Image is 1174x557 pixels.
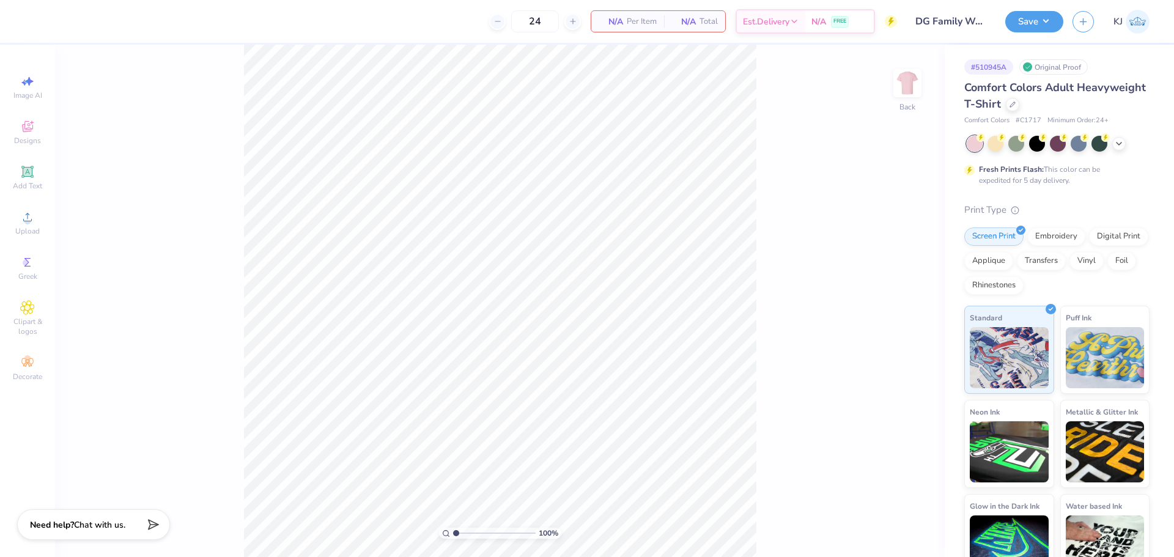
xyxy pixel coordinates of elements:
span: Water based Ink [1066,500,1122,512]
img: Puff Ink [1066,327,1145,388]
span: FREE [833,17,846,26]
span: N/A [599,15,623,28]
span: Standard [970,311,1002,324]
span: Comfort Colors [964,116,1010,126]
span: Metallic & Glitter Ink [1066,405,1138,418]
span: # C1717 [1016,116,1041,126]
strong: Need help? [30,519,74,531]
span: Per Item [627,15,657,28]
span: N/A [671,15,696,28]
img: Neon Ink [970,421,1049,482]
span: Total [700,15,718,28]
div: Embroidery [1027,227,1085,246]
span: Neon Ink [970,405,1000,418]
div: Screen Print [964,227,1024,246]
span: Puff Ink [1066,311,1091,324]
input: Untitled Design [906,9,996,34]
span: Image AI [13,90,42,100]
span: Add Text [13,181,42,191]
div: This color can be expedited for 5 day delivery. [979,164,1129,186]
a: KJ [1113,10,1150,34]
span: Upload [15,226,40,236]
span: Designs [14,136,41,146]
button: Save [1005,11,1063,32]
strong: Fresh Prints Flash: [979,164,1044,174]
div: Foil [1107,252,1136,270]
span: Minimum Order: 24 + [1047,116,1109,126]
div: Applique [964,252,1013,270]
img: Kendra Jingco [1126,10,1150,34]
span: KJ [1113,15,1123,29]
div: Vinyl [1069,252,1104,270]
div: Print Type [964,203,1150,217]
span: Greek [18,271,37,281]
span: 100 % [539,528,558,539]
div: # 510945A [964,59,1013,75]
span: Decorate [13,372,42,382]
span: Glow in the Dark Ink [970,500,1039,512]
input: – – [511,10,559,32]
div: Digital Print [1089,227,1148,246]
img: Back [895,71,920,95]
img: Standard [970,327,1049,388]
img: Metallic & Glitter Ink [1066,421,1145,482]
span: Clipart & logos [6,317,49,336]
span: N/A [811,15,826,28]
div: Rhinestones [964,276,1024,295]
span: Comfort Colors Adult Heavyweight T-Shirt [964,80,1146,111]
span: Chat with us. [74,519,125,531]
div: Original Proof [1019,59,1088,75]
div: Transfers [1017,252,1066,270]
span: Est. Delivery [743,15,789,28]
div: Back [899,101,915,113]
